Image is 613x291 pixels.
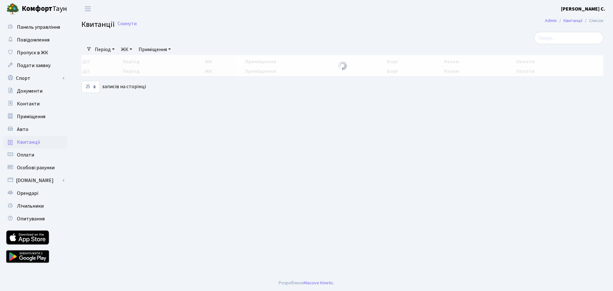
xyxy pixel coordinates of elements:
[17,139,40,146] span: Квитанції
[3,97,67,110] a: Контакти
[3,174,67,187] a: [DOMAIN_NAME]
[279,280,334,287] div: Розроблено .
[92,44,117,55] a: Період
[3,161,67,174] a: Особові рахунки
[17,203,44,210] span: Лічильники
[17,36,49,43] span: Повідомлення
[3,85,67,97] a: Документи
[17,164,55,171] span: Особові рахунки
[3,72,67,85] a: Спорт
[3,212,67,225] a: Опитування
[3,46,67,59] a: Пропуск в ЖК
[17,49,48,56] span: Пропуск в ЖК
[81,81,100,93] select: записів на сторінці
[118,44,135,55] a: ЖК
[81,81,146,93] label: записів на сторінці
[545,17,557,24] a: Admin
[17,88,42,95] span: Документи
[22,4,52,14] b: Комфорт
[3,110,67,123] a: Приміщення
[22,4,67,14] span: Таун
[561,5,605,13] a: [PERSON_NAME] С.
[337,61,348,71] img: Обробка...
[17,126,28,133] span: Авто
[6,3,19,15] img: logo.png
[3,200,67,212] a: Лічильники
[17,190,38,197] span: Орендарі
[3,123,67,136] a: Авто
[534,32,603,44] input: Пошук...
[564,17,582,24] a: Квитанції
[17,100,40,107] span: Контакти
[3,21,67,34] a: Панель управління
[17,24,60,31] span: Панель управління
[3,187,67,200] a: Орендарі
[535,14,613,27] nav: breadcrumb
[17,62,50,69] span: Подати заявку
[3,149,67,161] a: Оплати
[136,44,173,55] a: Приміщення
[582,17,603,24] li: Список
[561,5,605,12] b: [PERSON_NAME] С.
[17,215,45,222] span: Опитування
[17,113,45,120] span: Приміщення
[80,4,96,14] button: Переключити навігацію
[3,136,67,149] a: Квитанції
[17,151,34,158] span: Оплати
[304,280,333,286] a: Massive Kinetic
[3,34,67,46] a: Повідомлення
[117,21,137,27] a: Скинути
[3,59,67,72] a: Подати заявку
[81,19,115,30] span: Квитанції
